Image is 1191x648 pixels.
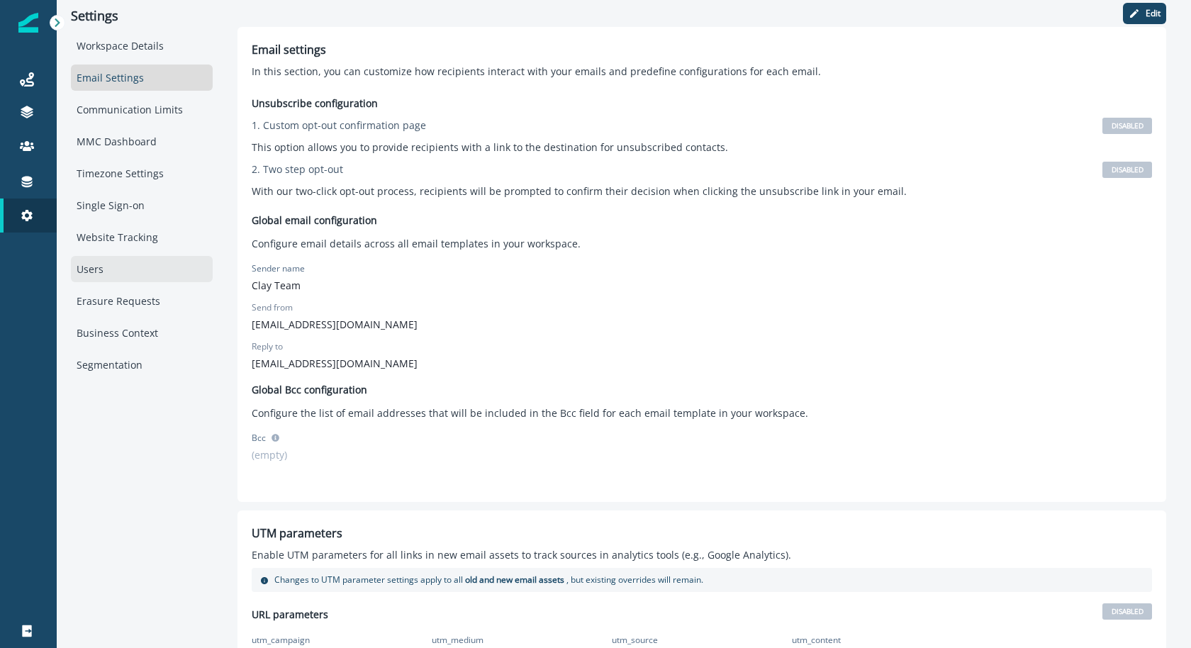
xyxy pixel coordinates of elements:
div: Segmentation [71,352,213,378]
p: utm_medium [432,634,483,647]
span: DISABLED [1102,118,1152,134]
div: Erasure Requests [71,288,213,314]
p: Configure email details across all email templates in your workspace. [252,236,581,251]
p: In this section, you can customize how recipients interact with your emails and predefine configu... [252,64,821,79]
p: Global Bcc configuration [252,382,367,397]
p: Sender name [252,262,305,278]
p: 1. Custom opt-out confirmation page [252,118,426,133]
p: With our two-click opt-out process, recipients will be prompted to confirm their decision when cl... [252,184,907,199]
p: URL parameters [252,607,328,622]
p: Settings [71,9,213,24]
p: Unsubscribe configuration [252,96,378,111]
div: Workspace Details [71,33,213,59]
p: utm_source [612,634,658,647]
div: Email Settings [71,65,213,91]
div: Timezone Settings [71,160,213,186]
p: Configure the list of email addresses that will be included in the Bcc field for each email templ... [252,406,808,420]
p: (empty) [252,447,287,462]
p: 2. Two step opt-out [252,162,343,177]
span: DISABLED [1102,603,1152,620]
p: utm_campaign [252,634,310,647]
p: [EMAIL_ADDRESS][DOMAIN_NAME] [252,356,418,371]
span: old and new email assets [465,574,564,586]
img: Inflection [18,13,38,33]
div: Communication Limits [71,96,213,123]
label: Send from [252,301,293,314]
p: utm_content [792,634,841,647]
button: Edit [1123,3,1166,24]
div: MMC Dashboard [71,128,213,155]
span: DISABLED [1102,162,1152,178]
div: Users [71,256,213,282]
div: Website Tracking [71,224,213,250]
p: Edit [1146,9,1161,18]
label: Reply to [252,340,283,353]
p: Global email configuration [252,213,377,228]
p: UTM parameters [252,525,342,542]
div: Business Context [71,320,213,346]
p: Changes to UTM parameter settings apply to all , but existing overrides will remain. [274,574,703,586]
p: Email settings [252,41,326,58]
p: Bcc [252,432,266,445]
p: [EMAIL_ADDRESS][DOMAIN_NAME] [252,317,418,332]
p: This option allows you to provide recipients with a link to the destination for unsubscribed cont... [252,140,728,155]
p: Enable UTM parameters for all links in new email assets to track sources in analytics tools (e.g.... [252,547,791,562]
p: Clay Team [252,278,571,293]
div: Single Sign-on [71,192,213,218]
